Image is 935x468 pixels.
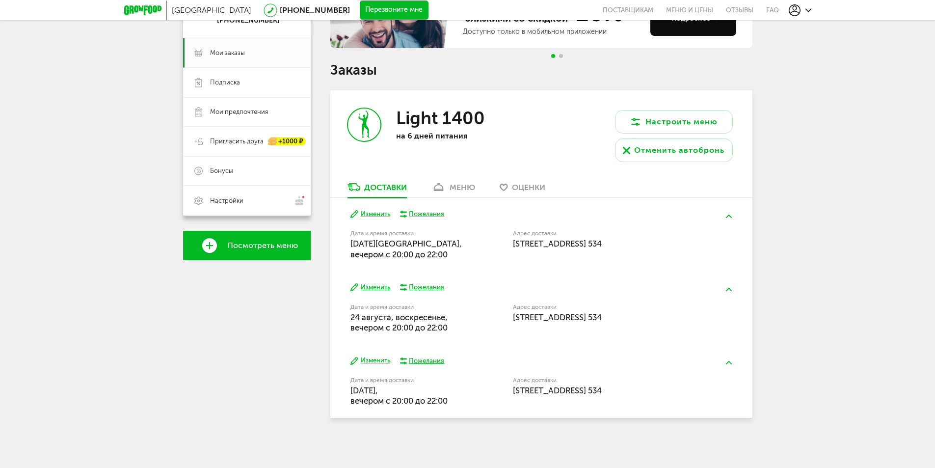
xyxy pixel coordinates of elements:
[350,385,448,406] span: [DATE], вечером c 20:00 до 22:00
[183,97,311,127] a: Мои предпочтения
[210,196,243,205] span: Настройки
[227,241,298,250] span: Посмотреть меню
[343,182,412,197] a: Доставки
[280,5,350,15] a: [PHONE_NUMBER]
[495,182,550,197] a: Оценки
[726,215,732,218] img: arrow-up-green.5eb5f82.svg
[350,283,390,292] button: Изменить
[350,312,448,332] span: 24 августа, воскресенье, вечером c 20:00 до 22:00
[350,304,463,310] label: Дата и время доставки
[409,210,444,219] div: Пожелания
[217,16,280,25] div: [PHONE_NUMBER]
[172,5,251,15] span: [GEOGRAPHIC_DATA]
[615,110,733,134] button: Настроить меню
[513,304,696,310] label: Адрес доставки
[210,108,268,116] span: Мои предпочтения
[350,210,390,219] button: Изменить
[615,138,733,162] button: Отменить автобронь
[513,239,602,248] span: [STREET_ADDRESS] 534
[210,137,264,146] span: Пригласить друга
[210,166,233,175] span: Бонусы
[559,54,563,58] span: Go to slide 2
[513,378,696,383] label: Адрес доставки
[350,231,463,236] label: Дата и время доставки
[513,312,602,322] span: [STREET_ADDRESS] 534
[396,108,485,129] h3: Light 1400
[350,356,390,365] button: Изменить
[330,64,752,77] h1: Заказы
[210,78,240,87] span: Подписка
[400,283,445,292] button: Пожелания
[409,357,444,365] div: Пожелания
[513,385,602,395] span: [STREET_ADDRESS] 534
[513,231,696,236] label: Адрес доставки
[364,183,407,192] div: Доставки
[551,54,555,58] span: Go to slide 1
[409,283,444,292] div: Пожелания
[427,182,480,197] a: меню
[183,38,311,68] a: Мои заказы
[450,183,475,192] div: меню
[570,0,623,25] span: 10%
[210,49,245,57] span: Мои заказы
[512,183,545,192] span: Оценки
[183,68,311,97] a: Подписка
[268,138,306,146] div: +1000 ₽
[183,156,311,186] a: Бонусы
[400,210,445,219] button: Пожелания
[726,361,732,364] img: arrow-up-green.5eb5f82.svg
[183,186,311,216] a: Настройки
[350,378,463,383] label: Дата и время доставки
[463,27,642,37] div: Доступно только в мобильном приложении
[360,0,428,20] button: Перезвоните мне
[726,288,732,291] img: arrow-up-green.5eb5f82.svg
[183,231,311,260] a: Посмотреть меню
[396,131,524,140] p: на 6 дней питания
[350,239,462,259] span: [DATE][GEOGRAPHIC_DATA], вечером c 20:00 до 22:00
[400,357,445,365] button: Пожелания
[183,127,311,156] a: Пригласить друга +1000 ₽
[634,144,724,156] div: Отменить автобронь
